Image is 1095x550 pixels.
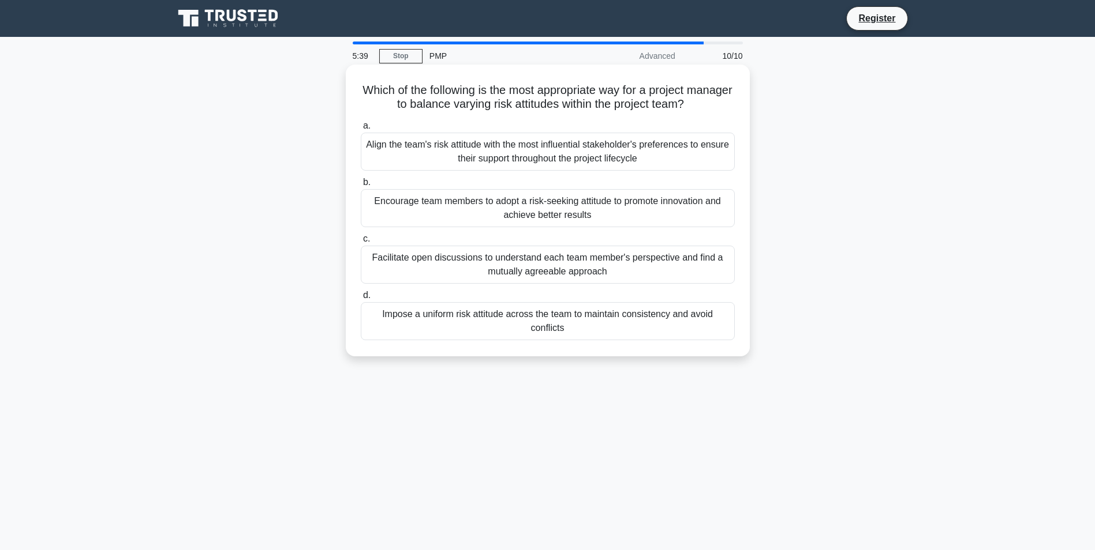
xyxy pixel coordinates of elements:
div: Encourage team members to adopt a risk-seeking attitude to promote innovation and achieve better ... [361,189,735,227]
span: b. [363,177,371,187]
a: Stop [379,49,423,63]
span: d. [363,290,371,300]
div: Impose a uniform risk attitude across the team to maintain consistency and avoid conflicts [361,302,735,340]
div: 5:39 [346,44,379,67]
div: PMP [423,44,581,67]
div: Facilitate open discussions to understand each team member's perspective and find a mutually agre... [361,246,735,284]
div: Align the team's risk attitude with the most influential stakeholder's preferences to ensure thei... [361,133,735,171]
span: a. [363,120,371,130]
h5: Which of the following is the most appropriate way for a project manager to balance varying risk ... [360,83,736,112]
span: c. [363,233,370,243]
a: Register [851,11,902,25]
div: Advanced [581,44,682,67]
div: 10/10 [682,44,750,67]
